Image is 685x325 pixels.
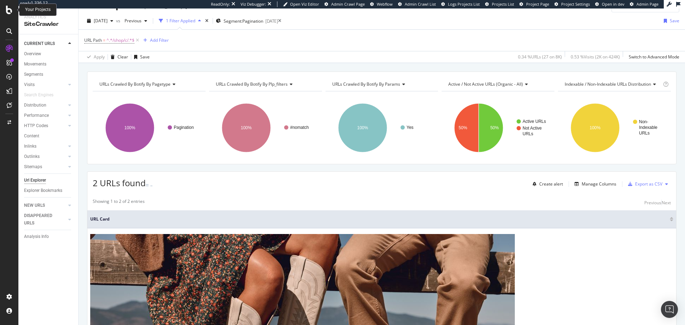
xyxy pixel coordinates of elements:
[442,97,554,159] svg: A chart.
[24,202,45,209] div: NEW URLS
[24,91,61,99] a: Search Engines
[519,1,549,7] a: Project Page
[661,15,679,27] button: Save
[582,181,616,187] div: Manage Columns
[241,1,266,7] div: Viz Debugger:
[539,181,563,187] div: Create alert
[558,97,671,159] svg: A chart.
[24,187,73,194] a: Explorer Bookmarks
[24,163,42,171] div: Sitemaps
[94,18,108,24] span: 2025 Aug. 24th
[357,125,368,130] text: 100%
[331,1,365,7] span: Admin Crawl Page
[290,125,309,130] text: #nomatch
[635,181,662,187] div: Export as CSV
[448,1,480,7] span: Logs Projects List
[661,301,678,318] div: Open Intercom Messenger
[24,177,46,184] div: Url Explorer
[24,122,66,130] a: HTTP Codes
[523,131,533,136] text: URLs
[24,50,41,58] div: Overview
[150,179,153,191] div: -
[530,178,563,190] button: Create alert
[407,125,414,130] text: Yes
[629,54,679,60] div: Switch to Advanced Mode
[405,1,436,7] span: Admin Crawl List
[24,61,73,68] a: Movements
[526,1,549,7] span: Project Page
[117,54,128,60] div: Clear
[25,7,51,13] div: Your Projects
[639,125,657,130] text: Indexable
[24,40,66,47] a: CURRENT URLS
[140,54,150,60] div: Save
[24,143,36,150] div: Inlinks
[662,200,671,206] div: Next
[224,18,263,24] span: Segment: Pagination
[140,36,169,45] button: Add Filter
[24,81,35,89] div: Visits
[24,163,66,171] a: Sitemaps
[637,1,658,7] span: Admin Page
[595,1,624,7] a: Open in dev
[644,198,661,207] button: Previous
[324,1,365,7] a: Admin Crawl Page
[150,37,169,43] div: Add Filter
[24,233,73,240] a: Analysis Info
[331,79,432,90] h4: URLs Crawled By Botify By params
[90,216,668,222] span: URL Card
[441,1,480,7] a: Logs Projects List
[103,37,105,43] span: =
[332,81,400,87] span: URLs Crawled By Botify By params
[670,18,679,24] div: Save
[644,200,661,206] div: Previous
[84,37,102,43] span: URL Path
[24,132,39,140] div: Content
[565,81,651,87] span: Indexable / Non-Indexable URLs distribution
[518,54,562,60] div: 0.34 % URLs ( 27 on 8K )
[490,125,499,130] text: 50%
[561,1,590,7] span: Project Settings
[24,202,66,209] a: NEW URLS
[485,1,514,7] a: Projects List
[662,198,671,207] button: Next
[447,79,548,90] h4: Active / Not Active URLs
[93,198,145,207] div: Showing 1 to 2 of 2 entries
[24,20,73,28] div: SiteCrawler
[24,132,73,140] a: Content
[174,125,194,130] text: Pagination
[639,119,648,124] text: Non-
[122,15,150,27] button: Previous
[572,180,616,188] button: Manage Columns
[265,18,278,24] div: [DATE]
[131,51,150,63] button: Save
[156,15,204,27] button: 1 Filter Applied
[370,1,393,7] a: Webflow
[24,14,73,20] div: Analytics
[283,1,319,7] a: Open Viz Editor
[554,1,590,7] a: Project Settings
[93,97,206,159] svg: A chart.
[24,61,46,68] div: Movements
[241,125,252,130] text: 100%
[24,122,48,130] div: HTTP Codes
[24,81,66,89] a: Visits
[216,15,278,27] button: Segment:Pagination[DATE]
[24,233,49,240] div: Analysis Info
[24,177,73,184] a: Url Explorer
[377,1,393,7] span: Webflow
[214,79,316,90] h4: URLs Crawled By Botify By plp_filters
[125,125,136,130] text: 100%
[216,81,288,87] span: URLs Crawled By Botify By plp_filters
[99,81,171,87] span: URLs Crawled By Botify By pagetype
[24,153,66,160] a: Outlinks
[571,54,620,60] div: 0.53 % Visits ( 2K on 424K )
[209,97,322,159] svg: A chart.
[290,1,319,7] span: Open Viz Editor
[24,91,53,99] div: Search Engines
[107,35,134,45] span: ^.*/shop/c/.*$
